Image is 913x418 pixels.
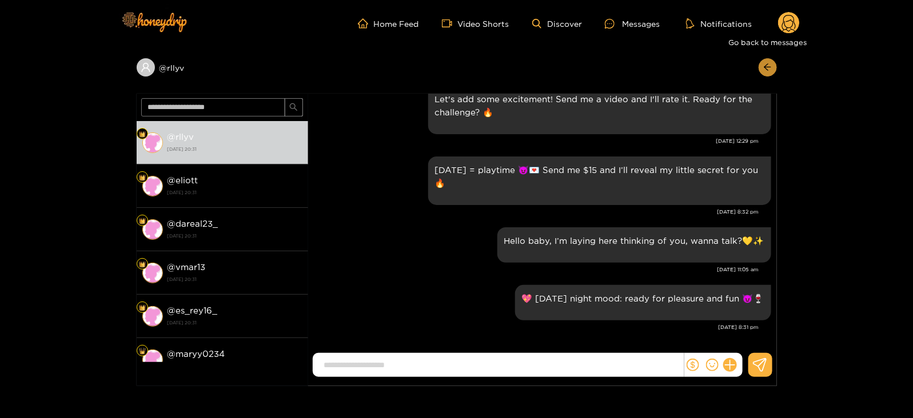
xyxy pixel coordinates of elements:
[314,137,759,145] div: [DATE] 12:29 pm
[168,144,302,154] strong: [DATE] 20:31
[168,349,225,359] strong: @ maryy0234
[435,93,764,119] p: Let's add some excitement! Send me a video and I'll rate it. Ready for the challenge? 🔥
[314,266,759,274] div: [DATE] 11:05 am
[141,62,151,73] span: user
[168,317,302,328] strong: [DATE] 20:31
[168,132,194,142] strong: @ rllyv
[142,176,163,196] img: conversation
[435,163,764,190] p: [DATE] = playtime 😈💌 Send me $15 and I’ll reveal my little secret for you 🔥
[139,348,146,355] img: Fan Level
[139,218,146,224] img: Fan Level
[515,285,771,320] div: Oct. 3, 8:31 pm
[532,19,582,29] a: Discover
[137,58,308,77] div: @rllyv
[497,227,771,263] div: Oct. 3, 11:05 am
[358,18,374,29] span: home
[142,306,163,327] img: conversation
[142,132,163,153] img: conversation
[139,261,146,268] img: Fan Level
[168,219,218,228] strong: @ dareal23_
[142,219,163,240] img: conversation
[358,18,419,29] a: Home Feed
[683,18,755,29] button: Notifications
[285,98,303,116] button: search
[168,306,218,315] strong: @ es_rey16_
[442,18,509,29] a: Video Shorts
[289,103,298,112] span: search
[142,263,163,283] img: conversation
[428,156,771,205] div: Oct. 2, 8:32 pm
[168,262,206,272] strong: @ vmar13
[428,86,771,134] div: Oct. 2, 12:29 pm
[168,274,302,284] strong: [DATE] 20:31
[314,323,759,331] div: [DATE] 8:31 pm
[139,304,146,311] img: Fan Level
[759,58,777,77] button: arrow-left
[168,187,302,198] strong: [DATE] 20:31
[168,231,302,241] strong: [DATE] 20:31
[522,292,764,305] p: 💖 [DATE] night mood: ready for pleasure and fun 😈🍷
[504,234,764,247] p: Hello baby, I’m laying here thinking of you, wanna talk?💛✨
[142,349,163,370] img: conversation
[139,174,146,181] img: Fan Level
[139,131,146,138] img: Fan Level
[684,356,701,373] button: dollar
[687,359,699,371] span: dollar
[314,208,759,216] div: [DATE] 8:32 pm
[605,17,660,30] div: Messages
[706,359,719,371] span: smile
[442,18,458,29] span: video-camera
[763,63,772,73] span: arrow-left
[168,361,302,371] strong: [DATE] 20:31
[168,175,198,185] strong: @ eliott
[724,33,811,51] div: Go back to messages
